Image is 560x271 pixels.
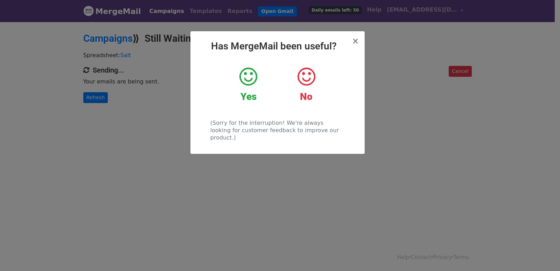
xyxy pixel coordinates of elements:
[282,66,330,103] a: No
[210,119,344,141] p: (Sorry for the interruption! We're always looking for customer feedback to improve our product.)
[525,237,560,271] iframe: Chat Widget
[300,91,313,102] strong: No
[225,66,272,103] a: Yes
[352,36,359,46] span: ×
[196,40,359,52] h2: Has MergeMail been useful?
[240,91,257,102] strong: Yes
[352,37,359,45] button: Close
